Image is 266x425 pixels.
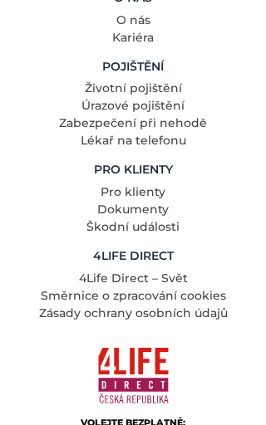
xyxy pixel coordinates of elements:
[116,12,150,27] a: O nás
[98,342,169,409] img: 4Life Direct Česká republika logo
[12,60,254,74] h5: Pojištění
[97,202,169,217] a: Dokumenty
[41,288,226,303] a: Směrnice o zpracování cookies
[81,98,185,113] a: Úrazové pojištění
[101,184,165,199] a: Pro klienty
[86,219,180,234] a: Škodní události
[81,133,186,148] a: Lékař na telefonu
[12,163,254,177] h5: Pro Klienty
[12,249,254,263] h5: 4LIFE DIRECT
[79,271,188,286] a: 4Life Direct – Svět
[39,305,228,320] a: Zásady ochrany osobních údajů
[85,81,182,95] a: Životní pojištění
[59,115,207,130] a: Zabezpečení při nehodě
[112,30,154,45] a: Kariéra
